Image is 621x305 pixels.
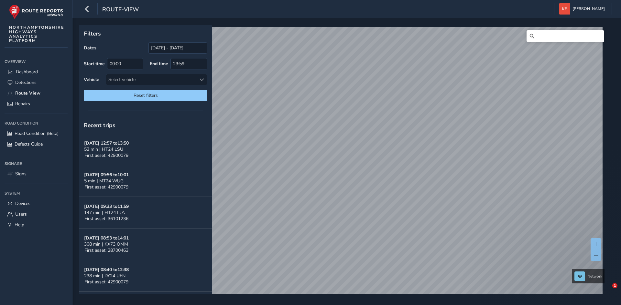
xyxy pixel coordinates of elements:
[16,69,38,75] span: Dashboard
[84,267,129,273] strong: [DATE] 08:40 to 12:38
[84,178,124,184] span: 5 min | MT24 WUG
[82,27,603,301] canvas: Map
[15,222,24,228] span: Help
[150,61,168,67] label: End time
[84,172,129,178] strong: [DATE] 09:56 to 10:01
[559,3,570,15] img: diamond-layout
[84,90,207,101] button: Reset filters
[5,159,68,168] div: Signage
[84,273,125,279] span: 238 min | DY24 UFN
[84,152,128,158] span: First asset: 42900079
[9,5,63,19] img: rr logo
[84,146,123,152] span: 53 min | HT24 LSU
[15,101,30,107] span: Repairs
[5,128,68,139] a: Road Condition (Beta)
[612,283,617,288] span: 1
[84,61,105,67] label: Start time
[572,3,605,15] span: [PERSON_NAME]
[84,45,96,51] label: Dates
[84,279,128,285] span: First asset: 42900079
[84,247,128,253] span: First asset: 28700463
[559,3,607,15] button: [PERSON_NAME]
[79,134,212,165] button: [DATE] 12:57 to13:5053 min | HT24 LSUFirst asset: 42900079
[84,235,129,241] strong: [DATE] 08:53 to 14:01
[5,88,68,98] a: Route View
[89,92,202,98] span: Reset filters
[5,77,68,88] a: Detections
[599,283,615,299] iframe: Intercom live chat
[5,118,68,128] div: Road Condition
[79,165,212,197] button: [DATE] 09:56 to10:015 min | MT24 WUGFirst asset: 42900079
[84,29,207,38] p: Filters
[84,216,128,222] span: First asset: 36101236
[84,76,99,83] label: Vehicle
[5,57,68,66] div: Overview
[15,200,30,207] span: Devices
[527,30,604,42] input: Search
[5,66,68,77] a: Dashboard
[84,121,115,129] span: Recent trips
[15,211,27,217] span: Users
[106,74,196,85] div: Select vehicle
[102,5,139,15] span: route-view
[84,184,128,190] span: First asset: 42900079
[15,130,59,137] span: Road Condition (Beta)
[5,139,68,149] a: Defects Guide
[84,140,129,146] strong: [DATE] 12:57 to 13:50
[15,171,27,177] span: Signs
[5,209,68,219] a: Users
[79,197,212,229] button: [DATE] 09:33 to11:59147 min | HT24 LJAFirst asset: 36101236
[15,90,40,96] span: Route View
[15,79,37,86] span: Detections
[9,25,64,43] span: NORTHAMPTONSHIRE HIGHWAYS ANALYTICS PLATFORM
[5,219,68,230] a: Help
[587,274,602,279] span: Network
[84,203,129,209] strong: [DATE] 09:33 to 11:59
[5,98,68,109] a: Repairs
[79,229,212,260] button: [DATE] 08:53 to14:01308 min | KX73 OMMFirst asset: 28700463
[5,188,68,198] div: System
[5,168,68,179] a: Signs
[84,241,128,247] span: 308 min | KX73 OMM
[5,198,68,209] a: Devices
[15,141,43,147] span: Defects Guide
[79,260,212,292] button: [DATE] 08:40 to12:38238 min | DY24 UFNFirst asset: 42900079
[84,209,125,216] span: 147 min | HT24 LJA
